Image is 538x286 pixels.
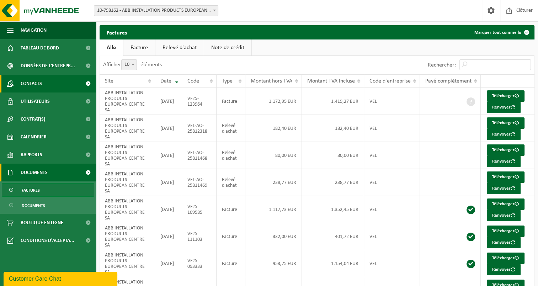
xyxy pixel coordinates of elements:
td: VF25-111103 [182,223,217,250]
td: 1.419,27 EUR [302,88,364,115]
button: Renvoyer [487,183,521,194]
td: ABB INSTALLATION PRODUCTS EUROPEAN CENTRE SA [100,250,155,277]
td: ABB INSTALLATION PRODUCTS EUROPEAN CENTRE SA [100,223,155,250]
td: [DATE] [155,169,182,196]
span: Contacts [21,75,42,92]
a: Note de crédit [204,39,251,56]
h2: Factures [100,25,134,39]
button: Renvoyer [487,237,521,248]
span: Site [105,78,113,84]
td: [DATE] [155,142,182,169]
td: ABB INSTALLATION PRODUCTS EUROPEAN CENTRE SA [100,196,155,223]
td: VEL [364,169,420,196]
a: Télécharger [487,253,524,264]
button: Renvoyer [487,129,521,140]
td: Relevé d'achat [217,115,245,142]
button: Renvoyer [487,156,521,167]
td: VEL [364,88,420,115]
a: Télécharger [487,198,524,210]
td: VF25-109585 [182,196,217,223]
span: Calendrier [21,128,47,146]
span: Type [222,78,233,84]
a: Télécharger [487,171,524,183]
span: 10-798162 - ABB INSTALLATION PRODUCTS EUROPEAN CENTRE SA - HOUDENG-GOEGNIES [94,6,218,16]
span: Montant TVA incluse [307,78,355,84]
td: VEL [364,223,420,250]
span: Utilisateurs [21,92,50,110]
a: Documents [2,198,94,212]
td: 953,75 EUR [245,250,302,277]
td: VF25-123964 [182,88,217,115]
td: 238,77 EUR [245,169,302,196]
td: VEL-AO-25811469 [182,169,217,196]
span: 10 [121,59,137,70]
td: VEL [364,115,420,142]
td: VF25-093333 [182,250,217,277]
td: 238,77 EUR [302,169,364,196]
span: Boutique en ligne [21,214,63,232]
span: 10 [122,60,137,70]
td: 80,00 EUR [302,142,364,169]
button: Renvoyer [487,102,521,113]
td: Facture [217,250,245,277]
td: [DATE] [155,88,182,115]
span: Payé complètement [425,78,472,84]
a: Télécharger [487,90,524,102]
td: Facture [217,88,245,115]
td: Relevé d'achat [217,142,245,169]
span: Rapports [21,146,42,164]
a: Alle [100,39,123,56]
span: Tableau de bord [21,39,59,57]
span: Code d'entreprise [369,78,411,84]
td: ABB INSTALLATION PRODUCTS EUROPEAN CENTRE SA [100,142,155,169]
td: [DATE] [155,196,182,223]
label: Rechercher: [428,62,456,68]
td: [DATE] [155,223,182,250]
td: 80,00 EUR [245,142,302,169]
a: Télécharger [487,226,524,237]
td: Facture [217,223,245,250]
td: [DATE] [155,115,182,142]
a: Télécharger [487,144,524,156]
a: Télécharger [487,117,524,129]
a: Facture [123,39,155,56]
button: Marquer tout comme lu [469,25,534,39]
td: VEL-AO-25812318 [182,115,217,142]
button: Renvoyer [487,264,521,275]
a: Factures [2,183,94,197]
td: 182,40 EUR [245,115,302,142]
a: Relevé d'achat [155,39,204,56]
td: VEL [364,142,420,169]
td: ABB INSTALLATION PRODUCTS EUROPEAN CENTRE SA [100,88,155,115]
span: 10-798162 - ABB INSTALLATION PRODUCTS EUROPEAN CENTRE SA - HOUDENG-GOEGNIES [94,5,218,16]
td: 1.352,45 EUR [302,196,364,223]
span: Contrat(s) [21,110,45,128]
td: ABB INSTALLATION PRODUCTS EUROPEAN CENTRE SA [100,169,155,196]
td: VEL [364,196,420,223]
td: VEL-AO-25811468 [182,142,217,169]
td: 401,72 EUR [302,223,364,250]
td: 332,00 EUR [245,223,302,250]
button: Renvoyer [487,210,521,221]
span: Date [160,78,171,84]
td: ABB INSTALLATION PRODUCTS EUROPEAN CENTRE SA [100,115,155,142]
td: Facture [217,196,245,223]
td: VEL [364,250,420,277]
span: Factures [22,184,40,197]
td: 1.117,73 EUR [245,196,302,223]
span: Documents [22,199,45,212]
span: Conditions d'accepta... [21,232,74,249]
td: Relevé d'achat [217,169,245,196]
iframe: chat widget [4,270,119,286]
td: 1.154,04 EUR [302,250,364,277]
span: Navigation [21,21,47,39]
span: Documents [21,164,48,181]
td: 1.172,95 EUR [245,88,302,115]
td: [DATE] [155,250,182,277]
span: Code [187,78,199,84]
span: Montant hors TVA [251,78,292,84]
span: Données de l'entrepr... [21,57,75,75]
td: 182,40 EUR [302,115,364,142]
label: Afficher éléments [103,62,162,68]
